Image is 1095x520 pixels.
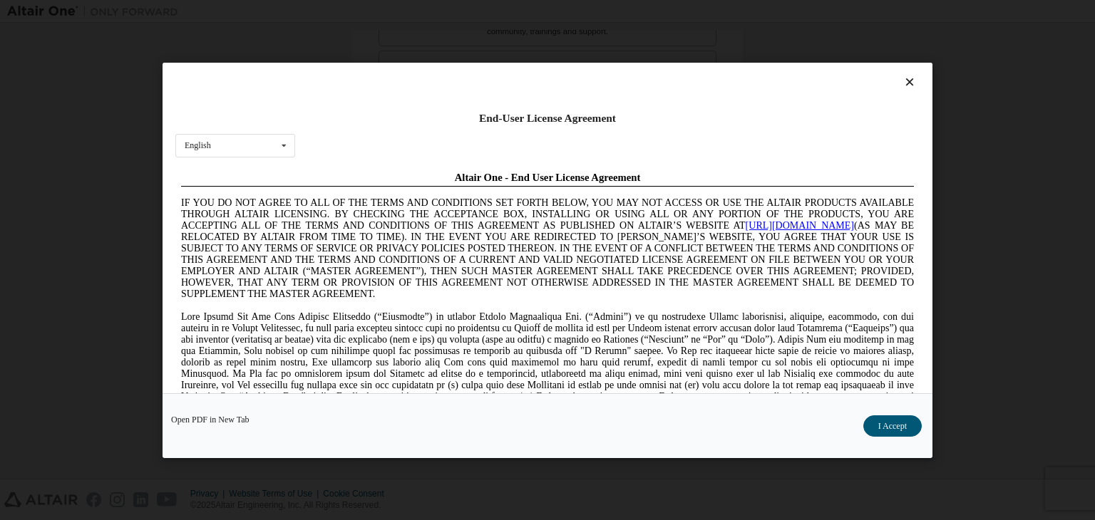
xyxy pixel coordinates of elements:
[171,415,250,424] a: Open PDF in New Tab
[185,141,211,150] div: English
[279,6,466,17] span: Altair One - End User License Agreement
[175,111,920,125] div: End-User License Agreement
[6,145,739,247] span: Lore Ipsumd Sit Ame Cons Adipisc Elitseddo (“Eiusmodte”) in utlabor Etdolo Magnaaliqua Eni. (“Adm...
[6,31,739,133] span: IF YOU DO NOT AGREE TO ALL OF THE TERMS AND CONDITIONS SET FORTH BELOW, YOU MAY NOT ACCESS OR USE...
[570,54,679,65] a: [URL][DOMAIN_NAME]
[863,415,922,437] button: I Accept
